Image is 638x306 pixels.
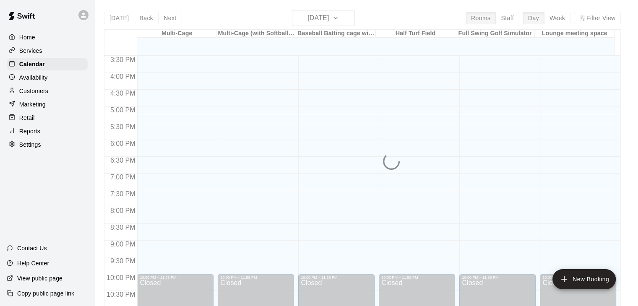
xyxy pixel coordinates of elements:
[108,56,138,63] span: 3:30 PM
[108,207,138,214] span: 8:00 PM
[376,30,456,38] div: Half Turf Field
[552,269,616,289] button: add
[17,259,49,267] p: Help Center
[108,190,138,197] span: 7:30 PM
[301,275,372,280] div: 10:00 PM – 11:59 PM
[7,125,88,137] a: Reports
[108,257,138,265] span: 9:30 PM
[220,275,292,280] div: 10:00 PM – 11:59 PM
[19,100,46,109] p: Marketing
[108,73,138,80] span: 4:00 PM
[17,244,47,252] p: Contact Us
[19,73,48,82] p: Availability
[7,85,88,97] a: Customers
[17,274,62,283] p: View public page
[104,274,137,281] span: 10:00 PM
[108,90,138,97] span: 4:30 PM
[535,30,615,38] div: Lounge meeting space
[7,31,88,44] a: Home
[542,275,614,280] div: 10:00 PM – 11:59 PM
[7,98,88,111] a: Marketing
[381,275,453,280] div: 10:00 PM – 11:59 PM
[7,44,88,57] a: Services
[108,224,138,231] span: 8:30 PM
[7,112,88,124] a: Retail
[108,157,138,164] span: 6:30 PM
[108,174,138,181] span: 7:00 PM
[7,138,88,151] a: Settings
[216,30,296,38] div: Multi-Cage (with Softball Machine)
[462,275,533,280] div: 10:00 PM – 11:59 PM
[455,30,535,38] div: Full Swing Golf Simulator
[108,106,138,114] span: 5:00 PM
[108,241,138,248] span: 9:00 PM
[19,47,42,55] p: Services
[17,289,74,298] p: Copy public page link
[19,140,41,149] p: Settings
[108,123,138,130] span: 5:30 PM
[140,275,211,280] div: 10:00 PM – 11:59 PM
[19,60,45,68] p: Calendar
[7,71,88,84] a: Availability
[137,30,217,38] div: Multi-Cage
[19,87,48,95] p: Customers
[7,58,88,70] a: Calendar
[108,140,138,147] span: 6:00 PM
[104,291,137,298] span: 10:30 PM
[19,33,35,41] p: Home
[19,127,40,135] p: Reports
[19,114,35,122] p: Retail
[296,30,376,38] div: Baseball Batting cage with HITRAX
